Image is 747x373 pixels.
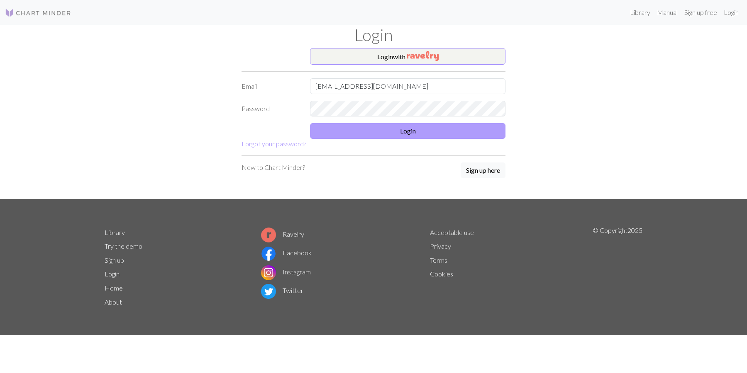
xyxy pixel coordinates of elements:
a: Login [720,4,742,21]
a: Sign up [105,256,124,264]
a: Privacy [430,242,451,250]
label: Password [237,101,305,116]
a: Home [105,284,123,292]
a: Manual [654,4,681,21]
label: Email [237,78,305,94]
img: Ravelry logo [261,228,276,242]
button: Login [310,123,505,139]
a: Terms [430,256,447,264]
a: Cookies [430,270,453,278]
a: Login [105,270,120,278]
img: Twitter logo [261,284,276,299]
a: Sign up free [681,4,720,21]
a: Library [627,4,654,21]
p: New to Chart Minder? [242,162,305,172]
a: Sign up here [461,162,505,179]
img: Logo [5,8,71,18]
a: Twitter [261,286,303,294]
a: About [105,298,122,306]
a: Acceptable use [430,228,474,236]
a: Library [105,228,125,236]
img: Ravelry [407,51,439,61]
h1: Login [100,25,647,45]
p: © Copyright 2025 [593,225,642,309]
a: Forgot your password? [242,140,306,148]
img: Facebook logo [261,246,276,261]
button: Loginwith [310,48,505,65]
a: Instagram [261,268,311,276]
a: Facebook [261,249,312,257]
img: Instagram logo [261,265,276,280]
button: Sign up here [461,162,505,178]
a: Try the demo [105,242,142,250]
a: Ravelry [261,230,304,238]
